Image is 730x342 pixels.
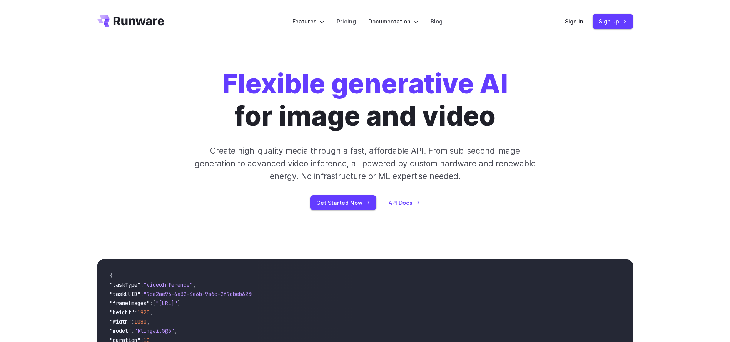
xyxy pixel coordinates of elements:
[110,291,140,297] span: "taskUUID"
[565,17,583,26] a: Sign in
[292,17,324,26] label: Features
[110,281,140,288] span: "taskType"
[150,309,153,316] span: ,
[97,15,164,27] a: Go to /
[389,198,420,207] a: API Docs
[134,327,174,334] span: "klingai:5@3"
[194,144,536,183] p: Create high-quality media through a fast, affordable API. From sub-second image generation to adv...
[222,67,508,100] strong: Flexible generative AI
[337,17,356,26] a: Pricing
[110,272,113,279] span: {
[368,17,418,26] label: Documentation
[150,300,153,307] span: :
[110,327,131,334] span: "model"
[153,300,156,307] span: [
[177,300,180,307] span: ]
[193,281,196,288] span: ,
[110,300,150,307] span: "frameImages"
[137,309,150,316] span: 1920
[131,318,134,325] span: :
[156,300,177,307] span: "[URL]"
[593,14,633,29] a: Sign up
[131,327,134,334] span: :
[222,68,508,132] h1: for image and video
[144,281,193,288] span: "videoInference"
[134,309,137,316] span: :
[134,318,147,325] span: 1080
[140,281,144,288] span: :
[310,195,376,210] a: Get Started Now
[144,291,261,297] span: "9da2ae93-4a32-4e6b-9a6c-2f9cbeb62301"
[110,309,134,316] span: "height"
[174,327,177,334] span: ,
[147,318,150,325] span: ,
[140,291,144,297] span: :
[110,318,131,325] span: "width"
[180,300,184,307] span: ,
[431,17,443,26] a: Blog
